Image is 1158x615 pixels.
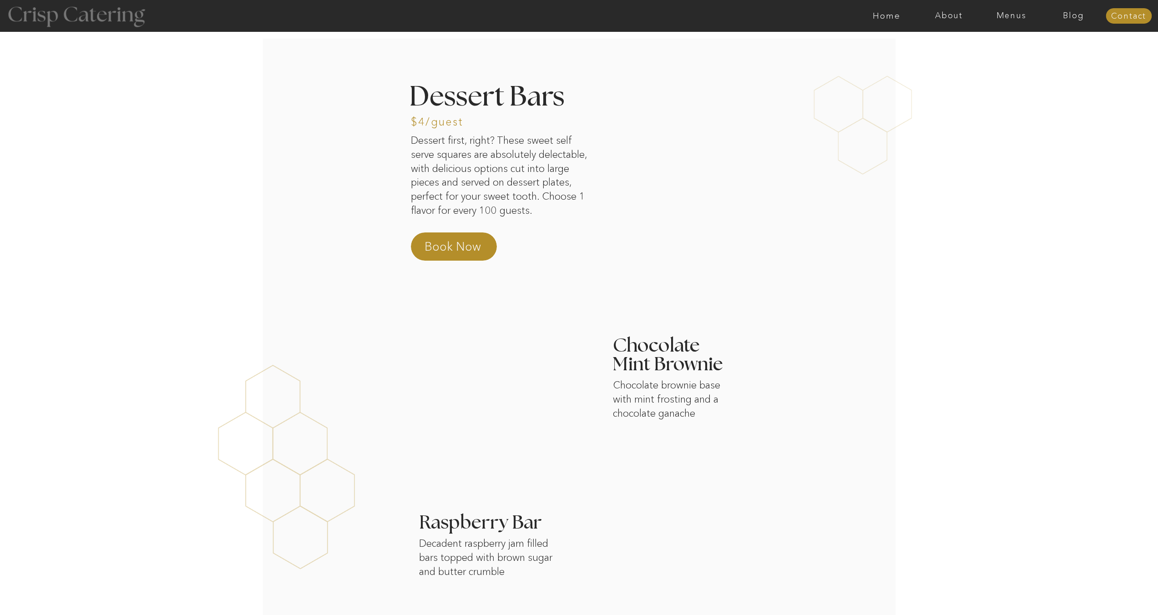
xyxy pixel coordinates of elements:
p: Chocolate brownie base with mint frosting and a chocolate ganache [613,378,739,421]
p: Decadent raspberry jam filled bars topped with brown sugar and butter crumble [419,537,553,580]
a: Contact [1106,12,1152,21]
a: Book Now [425,238,505,260]
a: Menus [980,11,1042,20]
a: Home [855,11,918,20]
a: About [918,11,980,20]
h2: Dessert Bars [410,84,584,108]
p: Dessert first, right? These sweet self serve squares are absolutely delectable, with delicious op... [411,134,591,226]
h3: Raspberry Bar [419,514,709,534]
a: Blog [1042,11,1105,20]
h3: $4/guest [411,116,463,125]
h3: Chocolate Mint Brownie [613,337,732,380]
